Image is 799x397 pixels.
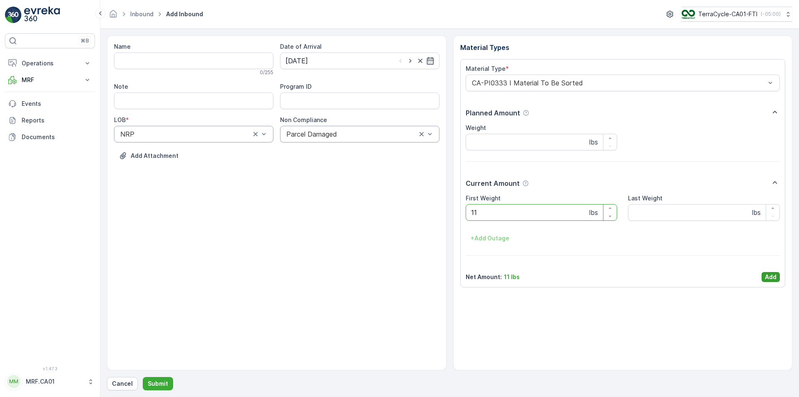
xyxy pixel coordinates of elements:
button: MRF [5,72,95,88]
p: lbs [589,137,598,147]
p: Net Amount : [466,273,502,281]
label: Program ID [280,83,312,90]
div: Help Tooltip Icon [522,180,529,187]
p: Reports [22,116,92,125]
p: lbs [752,207,761,217]
label: Non Compliance [280,116,327,123]
p: lbs [589,207,598,217]
p: 0 / 255 [260,69,273,76]
button: Submit [143,377,173,390]
a: Reports [5,112,95,129]
label: Weight [466,124,486,131]
p: ⌘B [81,37,89,44]
p: 11 lbs [504,273,520,281]
p: Events [22,100,92,108]
p: Cancel [112,380,133,388]
button: Operations [5,55,95,72]
input: dd/mm/yyyy [280,52,439,69]
label: Last Weight [628,195,663,202]
a: Events [5,95,95,112]
label: LOB [114,116,126,123]
label: Name [114,43,131,50]
div: MM [7,375,20,388]
label: Date of Arrival [280,43,322,50]
p: ( -05:00 ) [761,11,781,17]
a: Homepage [109,12,118,20]
a: Inbound [130,10,154,17]
span: Add Inbound [164,10,205,18]
button: Add [762,272,780,282]
label: Material Type [466,65,506,72]
p: + Add Outage [471,234,509,242]
button: MMMRF.CA01 [5,373,95,390]
p: TerraCycle-CA01-FTI [698,10,757,18]
p: Add Attachment [131,152,179,160]
p: Add [765,273,777,281]
p: MRF.CA01 [26,377,83,386]
p: Material Types [460,42,786,52]
button: +Add Outage [466,232,514,245]
p: Documents [22,133,92,141]
button: TerraCycle-CA01-FTI(-05:00) [682,7,792,22]
div: Help Tooltip Icon [523,110,529,116]
img: TC_BVHiTW6.png [682,10,695,19]
p: Current Amount [466,178,520,188]
img: logo [5,7,22,23]
p: Submit [148,380,168,388]
img: logo_light-DOdMpM7g.png [24,7,60,23]
p: Operations [22,59,78,67]
p: MRF [22,76,78,84]
p: Planned Amount [466,108,520,118]
span: v 1.47.3 [5,366,95,371]
a: Documents [5,129,95,145]
label: Note [114,83,128,90]
button: Upload File [114,149,184,162]
label: First Weight [466,195,501,202]
button: Cancel [107,377,138,390]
